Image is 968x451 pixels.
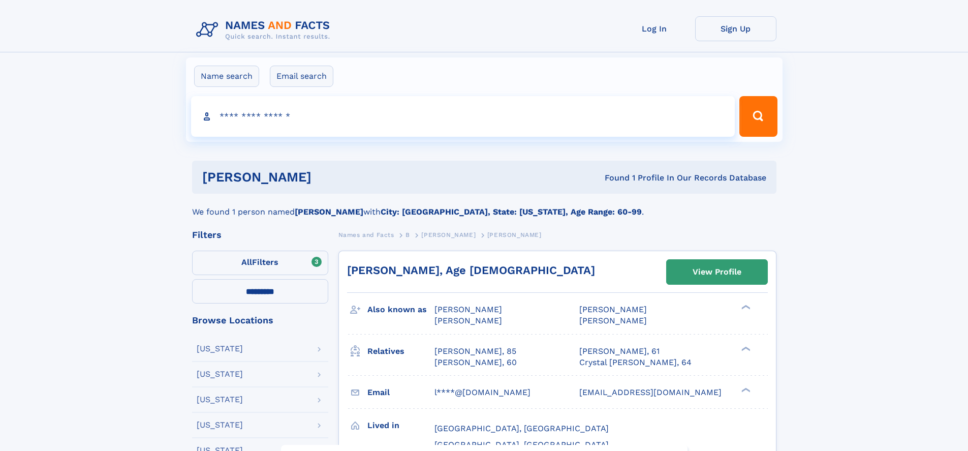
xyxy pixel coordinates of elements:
[739,304,751,311] div: ❯
[421,231,476,238] span: [PERSON_NAME]
[695,16,776,41] a: Sign Up
[192,194,776,218] div: We found 1 person named with .
[202,171,458,184] h1: [PERSON_NAME]
[367,384,434,401] h3: Email
[192,16,338,44] img: Logo Names and Facts
[579,346,660,357] a: [PERSON_NAME], 61
[614,16,695,41] a: Log In
[434,424,609,433] span: [GEOGRAPHIC_DATA], [GEOGRAPHIC_DATA]
[367,301,434,318] h3: Also known as
[295,207,363,217] b: [PERSON_NAME]
[347,264,595,277] a: [PERSON_NAME], Age [DEMOGRAPHIC_DATA]
[192,316,328,325] div: Browse Locations
[192,251,328,275] label: Filters
[434,440,609,449] span: [GEOGRAPHIC_DATA], [GEOGRAPHIC_DATA]
[367,417,434,434] h3: Lived in
[194,66,259,87] label: Name search
[693,260,741,284] div: View Profile
[192,230,328,239] div: Filters
[667,260,767,284] a: View Profile
[739,345,751,352] div: ❯
[579,305,647,314] span: [PERSON_NAME]
[405,231,410,238] span: B
[197,396,243,404] div: [US_STATE]
[579,316,647,325] span: [PERSON_NAME]
[434,316,502,325] span: [PERSON_NAME]
[197,370,243,378] div: [US_STATE]
[367,343,434,360] h3: Relatives
[434,357,517,368] a: [PERSON_NAME], 60
[739,96,777,137] button: Search Button
[458,172,766,184] div: Found 1 Profile In Our Records Database
[487,231,542,238] span: [PERSON_NAME]
[739,386,751,393] div: ❯
[197,421,243,429] div: [US_STATE]
[241,257,252,267] span: All
[197,345,243,353] div: [US_STATE]
[421,228,476,241] a: [PERSON_NAME]
[579,387,722,397] span: [EMAIL_ADDRESS][DOMAIN_NAME]
[405,228,410,241] a: B
[191,96,735,137] input: search input
[579,357,692,368] a: Crystal [PERSON_NAME], 64
[434,305,502,314] span: [PERSON_NAME]
[270,66,333,87] label: Email search
[381,207,642,217] b: City: [GEOGRAPHIC_DATA], State: [US_STATE], Age Range: 60-99
[434,346,516,357] a: [PERSON_NAME], 85
[338,228,394,241] a: Names and Facts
